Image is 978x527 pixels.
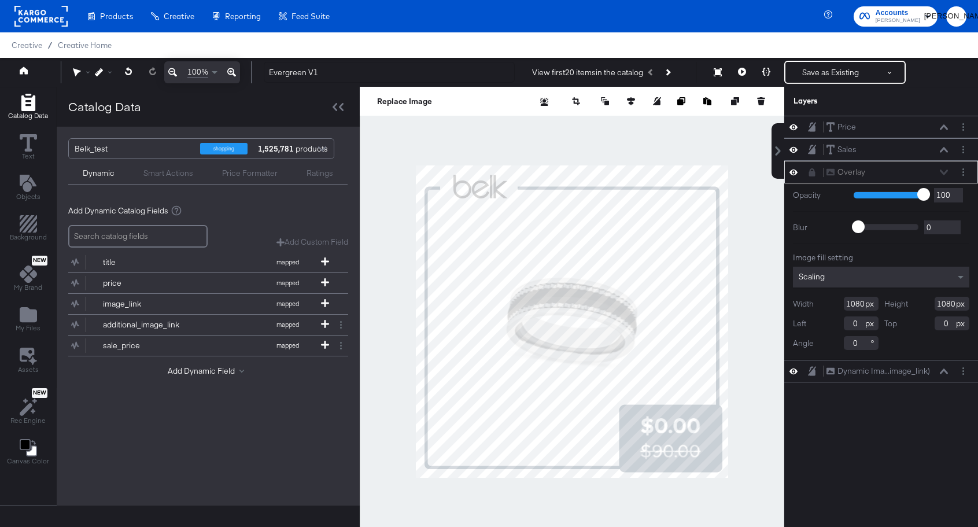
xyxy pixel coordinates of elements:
[16,323,40,333] span: My Files
[68,315,348,335] div: additional_image_linkmapped
[307,168,333,179] div: Ratings
[32,257,47,264] span: New
[1,91,55,124] button: Add Rectangle
[854,6,938,27] button: Accounts[PERSON_NAME]
[793,338,814,349] label: Angle
[957,143,969,156] button: Layer Options
[793,190,845,201] label: Opacity
[703,97,711,105] svg: Paste image
[222,168,278,179] div: Price Formatter
[68,294,334,314] button: image_linkmapped
[256,139,291,159] div: products
[9,172,47,205] button: Add Text
[540,98,548,106] svg: Remove background
[957,121,969,133] button: Layer Options
[799,271,825,282] span: Scaling
[10,416,46,425] span: Rec Engine
[377,95,432,107] button: Replace Image
[256,341,319,349] span: mapped
[103,298,187,309] div: image_link
[837,366,930,377] div: Dynamic Ima...image_link)
[68,205,168,216] span: Add Dynamic Catalog Fields
[83,168,115,179] div: Dynamic
[10,233,47,242] span: Background
[225,12,261,21] span: Reporting
[3,213,54,246] button: Add Rectangle
[68,225,208,248] input: Search catalog fields
[13,131,44,164] button: Text
[7,253,49,296] button: NewMy Brand
[884,298,908,309] label: Height
[256,320,319,329] span: mapped
[884,318,897,329] label: Top
[8,111,48,120] span: Catalog Data
[946,6,966,27] button: [PERSON_NAME]
[22,152,35,161] span: Text
[12,40,42,50] span: Creative
[677,95,689,107] button: Copy image
[103,278,187,289] div: price
[68,336,334,356] button: sale_pricemapped
[14,283,42,292] span: My Brand
[957,166,969,178] button: Layer Options
[256,279,319,287] span: mapped
[677,97,685,105] svg: Copy image
[826,121,857,133] button: Price
[256,139,296,159] strong: 1,525,781
[68,273,348,293] div: pricemapped
[68,273,334,293] button: pricemapped
[7,456,49,466] span: Canvas Color
[16,192,40,201] span: Objects
[168,366,249,377] button: Add Dynamic Field
[42,40,58,50] span: /
[68,252,348,272] div: titlemapped
[256,258,319,266] span: mapped
[187,67,208,78] span: 100%
[68,98,141,115] div: Catalog Data
[794,95,911,106] div: Layers
[164,12,194,21] span: Creative
[837,144,857,155] div: Sales
[68,315,334,335] button: additional_image_linkmapped
[68,252,334,272] button: titlemapped
[75,139,191,159] div: Belk_test
[793,298,814,309] label: Width
[793,222,845,233] label: Blur
[826,143,857,156] button: Sales
[103,340,187,351] div: sale_price
[103,319,187,330] div: additional_image_link
[659,62,676,83] button: Next Product
[68,294,348,314] div: image_linkmapped
[876,16,920,25] span: [PERSON_NAME]
[276,237,348,248] button: Add Custom Field
[793,318,806,329] label: Left
[532,67,643,78] div: View first 20 items in the catalog
[143,168,193,179] div: Smart Actions
[837,121,856,132] div: Price
[951,10,962,23] span: [PERSON_NAME]
[58,40,112,50] a: Creative Home
[826,365,931,377] button: Dynamic Ima...image_link)
[785,62,876,83] button: Save as Existing
[68,336,348,356] div: sale_pricemapped
[957,365,969,377] button: Layer Options
[18,365,39,374] span: Assets
[11,344,46,378] button: Assets
[876,7,920,19] span: Accounts
[100,12,133,21] span: Products
[3,385,53,429] button: NewRec Engine
[703,95,715,107] button: Paste image
[256,300,319,308] span: mapped
[9,304,47,337] button: Add Files
[32,389,47,397] span: New
[291,12,330,21] span: Feed Suite
[793,252,969,263] div: Image fill setting
[103,257,187,268] div: title
[200,143,248,154] div: shopping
